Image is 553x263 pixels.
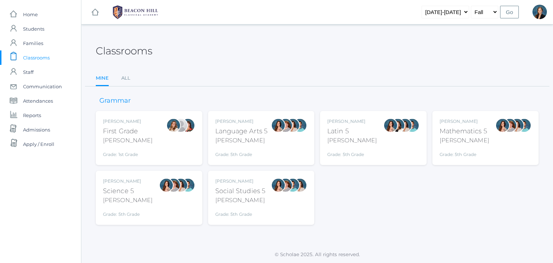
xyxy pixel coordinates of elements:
div: Liv Barber [166,118,181,133]
div: Cari Burke [174,178,188,192]
span: Communication [23,79,62,94]
span: Admissions [23,122,50,137]
h2: Classrooms [96,45,152,57]
div: [PERSON_NAME] [215,118,268,125]
div: [PERSON_NAME] [215,178,266,184]
div: Westen Taylor [293,118,307,133]
div: Rebecca Salazar [271,178,286,192]
span: Home [23,7,38,22]
p: © Scholae 2025. All rights reserved. [81,251,553,258]
div: Westen Taylor [405,118,419,133]
div: Sarah Bence [503,118,517,133]
span: Families [23,36,43,50]
span: Apply / Enroll [23,137,54,151]
div: Cari Burke [398,118,412,133]
div: Jaimie Watson [174,118,188,133]
div: Cari Burke [286,118,300,133]
div: Sarah Bence [278,178,293,192]
div: Latin 5 [327,126,377,136]
div: Grade: 5th Grade [327,148,377,158]
div: [PERSON_NAME] [327,118,377,125]
div: Teresa Deutsch [391,118,405,133]
h3: Grammar [96,97,134,104]
div: [PERSON_NAME] [440,118,489,125]
div: Sarah Bence [278,118,293,133]
div: Cari Burke [510,118,524,133]
div: Westen Taylor [286,178,300,192]
div: First Grade [103,126,153,136]
span: Attendances [23,94,53,108]
div: [PERSON_NAME] [103,196,153,205]
div: Westen Taylor [517,118,531,133]
div: [PERSON_NAME] [215,196,266,205]
div: [PERSON_NAME] [103,118,153,125]
div: Rebecca Salazar [495,118,510,133]
div: Science 5 [103,186,153,196]
div: Cari Burke [293,178,307,192]
div: Grade: 5th Grade [215,208,266,218]
span: Staff [23,65,33,79]
div: Westen Taylor [181,178,195,192]
div: Grade: 1st Grade [103,148,153,158]
span: Reports [23,108,41,122]
div: Mathematics 5 [440,126,489,136]
div: Rebecca Salazar [271,118,286,133]
div: Grade: 5th Grade [215,148,268,158]
div: Heather Wallock [181,118,195,133]
div: Grade: 5th Grade [103,208,153,218]
span: Classrooms [23,50,50,65]
div: Grade: 5th Grade [440,148,489,158]
div: Rebecca Salazar [383,118,398,133]
div: [PERSON_NAME] [103,178,153,184]
div: Social Studies 5 [215,186,266,196]
a: All [121,71,130,85]
div: [PERSON_NAME] [215,136,268,145]
input: Go [500,6,519,18]
img: 1_BHCALogos-05.png [108,3,162,21]
div: Rebecca Salazar [159,178,174,192]
div: [PERSON_NAME] [103,136,153,145]
div: [PERSON_NAME] [440,136,489,145]
div: Allison Smith [532,5,547,19]
div: Sarah Bence [166,178,181,192]
a: Mine [96,71,109,86]
span: Students [23,22,44,36]
div: Language Arts 5 [215,126,268,136]
div: [PERSON_NAME] [327,136,377,145]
